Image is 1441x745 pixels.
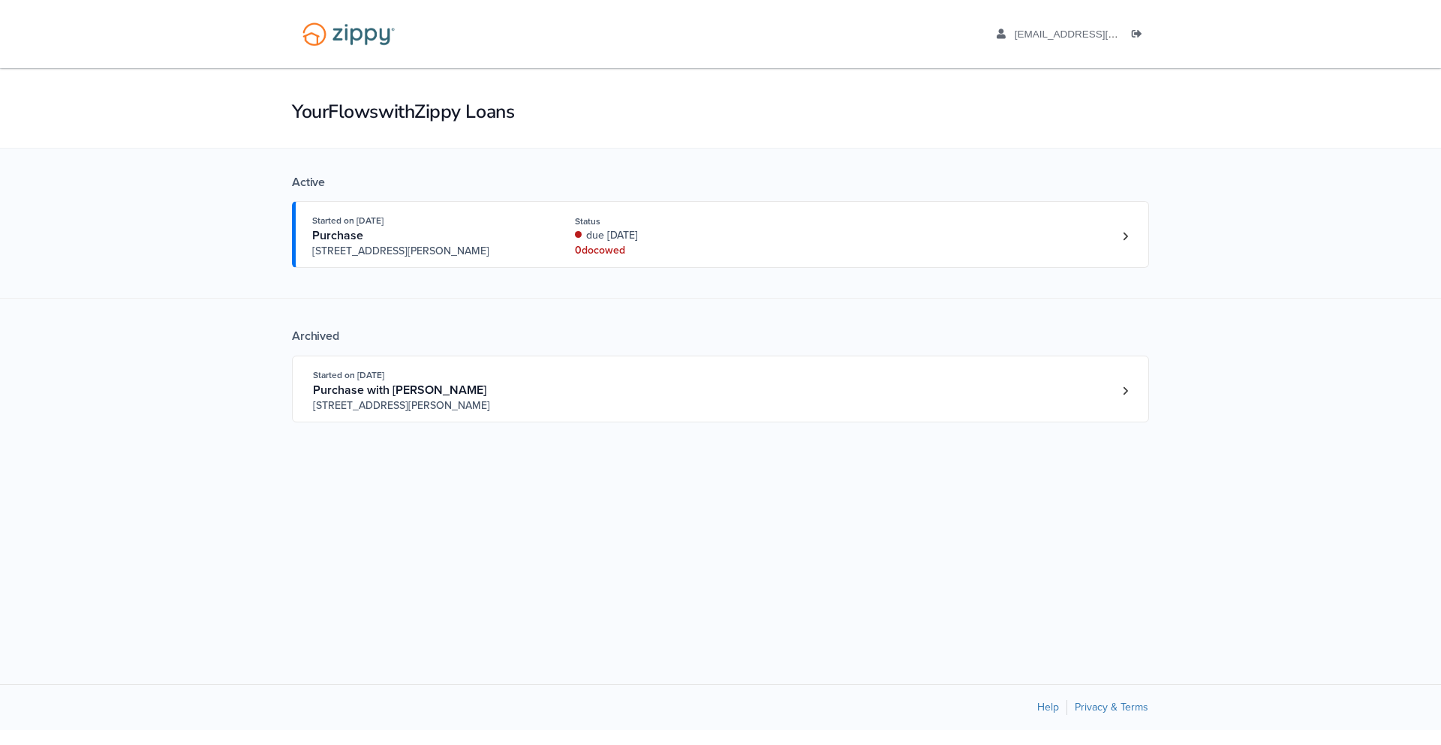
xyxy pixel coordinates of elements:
[292,99,1149,125] h1: Your Flows with Zippy Loans
[1075,701,1148,713] a: Privacy & Terms
[997,29,1187,44] a: edit profile
[575,243,775,258] div: 0 doc owed
[1037,701,1059,713] a: Help
[292,175,1149,190] div: Active
[292,329,1149,344] div: Archived
[292,356,1149,422] a: Open loan 4262877
[1114,225,1136,248] a: Loan number 4263773
[575,228,775,243] div: due [DATE]
[313,370,384,380] span: Started on [DATE]
[312,228,363,243] span: Purchase
[293,15,405,53] img: Logo
[292,201,1149,268] a: Open loan 4263773
[1114,380,1136,402] a: Loan number 4262877
[1132,29,1148,44] a: Log out
[575,215,775,228] div: Status
[313,383,486,398] span: Purchase with [PERSON_NAME]
[312,244,541,259] span: [STREET_ADDRESS][PERSON_NAME]
[312,215,384,226] span: Started on [DATE]
[313,398,542,413] span: [STREET_ADDRESS][PERSON_NAME]
[1015,29,1187,40] span: alexandervazquez1030@gmail.com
